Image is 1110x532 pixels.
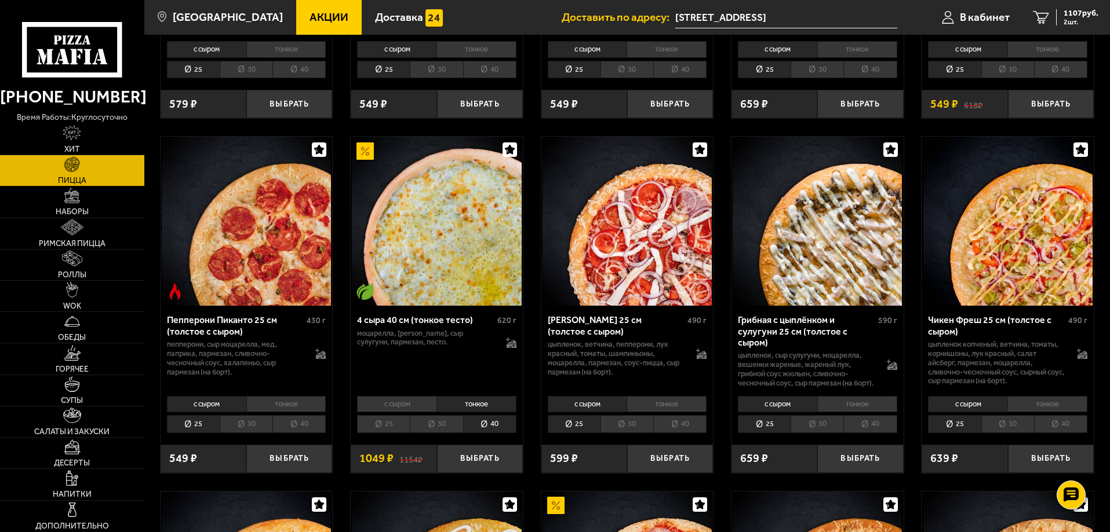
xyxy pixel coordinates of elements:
li: тонкое [436,396,516,412]
li: с сыром [167,396,246,412]
img: Акционный [547,497,565,514]
span: 490 г [1068,315,1087,325]
li: 40 [653,415,707,433]
li: с сыром [548,396,627,412]
div: Чикен Фреш 25 см (толстое с сыром) [928,314,1065,336]
li: с сыром [548,41,627,57]
span: 590 г [878,315,897,325]
s: 618 ₽ [964,98,982,110]
span: 659 ₽ [740,453,768,464]
span: Десерты [54,459,90,467]
button: Выбрать [246,90,332,118]
li: тонкое [436,41,516,57]
li: 25 [738,61,791,79]
li: 40 [463,415,516,433]
li: 30 [981,61,1034,79]
span: Доставка [375,12,423,23]
img: Чикен Фреш 25 см (толстое с сыром) [923,137,1093,306]
span: Салаты и закуски [34,428,110,436]
li: с сыром [738,41,817,57]
button: Выбрать [246,445,332,473]
span: 659 ₽ [740,98,768,110]
li: с сыром [928,41,1007,57]
li: с сыром [167,41,246,57]
p: цыпленок, ветчина, пепперони, лук красный, томаты, шампиньоны, моцарелла, пармезан, соус-пицца, с... [548,340,685,377]
span: 2 шт. [1064,19,1098,25]
img: Пепперони Пиканто 25 см (толстое с сыром) [162,137,331,306]
a: Грибная с цыплёнком и сулугуни 25 см (толстое с сыром) [731,137,904,306]
div: Грибная с цыплёнком и сулугуни 25 см (толстое с сыром) [738,314,875,347]
span: Акции [310,12,348,23]
span: Роллы [58,271,86,279]
span: Обеды [58,333,86,342]
li: тонкое [627,396,707,412]
li: тонкое [1007,41,1087,57]
li: 30 [220,415,272,433]
li: 40 [1034,61,1087,79]
div: Пепперони Пиканто 25 см (толстое с сыром) [167,314,304,336]
a: Острое блюдоПепперони Пиканто 25 см (толстое с сыром) [161,137,333,306]
span: Напитки [53,490,92,498]
li: 30 [791,415,843,433]
li: с сыром [357,41,436,57]
button: Выбрать [1008,90,1094,118]
li: 40 [272,415,326,433]
span: 549 ₽ [359,98,387,110]
span: 549 ₽ [169,453,197,464]
li: 40 [272,61,326,79]
button: Выбрать [817,445,903,473]
li: 40 [463,61,516,79]
img: Острое блюдо [166,283,184,300]
li: тонкое [1007,396,1087,412]
span: 1107 руб. [1064,9,1098,17]
span: 490 г [687,315,707,325]
span: [GEOGRAPHIC_DATA] [173,12,283,23]
div: 4 сыра 40 см (тонкое тесто) [357,314,494,325]
span: Дополнительно [35,522,109,530]
li: 40 [843,61,897,79]
span: 1049 ₽ [359,453,394,464]
input: Ваш адрес доставки [675,7,897,28]
img: Вегетарианское блюдо [356,283,374,300]
li: 30 [410,415,463,433]
a: Петровская 25 см (толстое с сыром) [541,137,714,306]
button: Выбрать [437,445,523,473]
li: с сыром [928,396,1007,412]
span: 549 ₽ [930,98,958,110]
span: Горячее [56,365,89,373]
button: Выбрать [1008,445,1094,473]
li: 25 [738,415,791,433]
p: моцарелла, [PERSON_NAME], сыр сулугуни, пармезан, песто. [357,329,494,347]
button: Выбрать [437,90,523,118]
span: 430 г [307,315,326,325]
span: Наборы [56,208,89,216]
li: 30 [220,61,272,79]
li: 25 [548,61,601,79]
li: 30 [410,61,463,79]
a: Чикен Фреш 25 см (толстое с сыром) [922,137,1094,306]
li: 25 [167,415,220,433]
span: 639 ₽ [930,453,958,464]
li: с сыром [357,396,436,412]
li: 25 [167,61,220,79]
li: 30 [981,415,1034,433]
span: В кабинет [960,12,1010,23]
span: 579 ₽ [169,98,197,110]
img: Акционный [356,142,374,160]
img: 15daf4d41897b9f0e9f617042186c801.svg [425,9,443,27]
li: 30 [601,61,653,79]
li: 25 [928,415,981,433]
li: 25 [928,61,981,79]
s: 1154 ₽ [399,453,423,464]
span: Хит [64,145,80,153]
img: Петровская 25 см (толстое с сыром) [543,137,712,306]
span: Пицца [58,177,86,185]
a: АкционныйВегетарианское блюдо4 сыра 40 см (тонкое тесто) [351,137,523,306]
img: Грибная с цыплёнком и сулугуни 25 см (толстое с сыром) [733,137,902,306]
li: 40 [653,61,707,79]
button: Выбрать [817,90,903,118]
span: WOK [63,302,81,310]
li: тонкое [627,41,707,57]
button: Выбрать [627,90,713,118]
span: Доставить по адресу: [562,12,675,23]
